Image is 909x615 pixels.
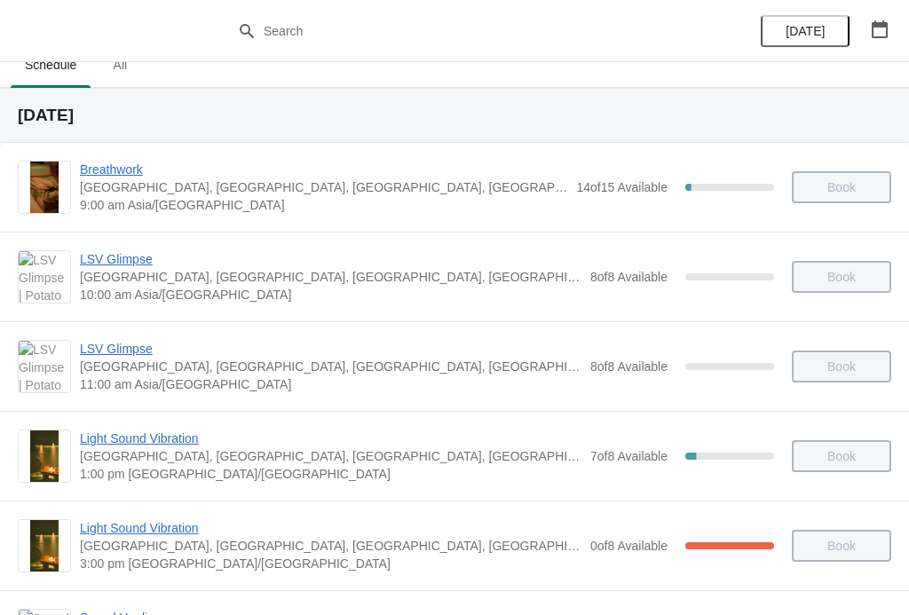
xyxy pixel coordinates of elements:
span: [GEOGRAPHIC_DATA], [GEOGRAPHIC_DATA], [GEOGRAPHIC_DATA], [GEOGRAPHIC_DATA], [GEOGRAPHIC_DATA] [80,447,581,465]
img: Breathwork | Potato Head Suites & Studios, Jalan Petitenget, Seminyak, Badung Regency, Bali, Indo... [30,162,59,213]
img: Light Sound Vibration | Potato Head Suites & Studios, Jalan Petitenget, Seminyak, Badung Regency,... [30,430,59,482]
span: Light Sound Vibration [80,430,581,447]
h2: [DATE] [18,106,891,124]
button: [DATE] [761,15,850,47]
span: 8 of 8 Available [590,270,668,284]
img: LSV Glimpse | Potato Head Suites & Studios, Jalan Petitenget, Seminyak, Badung Regency, Bali, Ind... [19,251,70,303]
span: 0 of 8 Available [590,539,668,553]
span: [GEOGRAPHIC_DATA], [GEOGRAPHIC_DATA], [GEOGRAPHIC_DATA], [GEOGRAPHIC_DATA], [GEOGRAPHIC_DATA] [80,358,581,375]
span: [DATE] [786,24,825,38]
span: 8 of 8 Available [590,359,668,374]
span: 9:00 am Asia/[GEOGRAPHIC_DATA] [80,196,567,214]
span: All [98,49,142,81]
span: [GEOGRAPHIC_DATA], [GEOGRAPHIC_DATA], [GEOGRAPHIC_DATA], [GEOGRAPHIC_DATA], [GEOGRAPHIC_DATA] [80,537,581,555]
span: 7 of 8 Available [590,449,668,463]
span: 3:00 pm [GEOGRAPHIC_DATA]/[GEOGRAPHIC_DATA] [80,555,581,572]
span: Light Sound Vibration [80,519,581,537]
span: LSV Glimpse [80,340,581,358]
span: 14 of 15 Available [576,180,668,194]
span: 1:00 pm [GEOGRAPHIC_DATA]/[GEOGRAPHIC_DATA] [80,465,581,483]
span: [GEOGRAPHIC_DATA], [GEOGRAPHIC_DATA], [GEOGRAPHIC_DATA], [GEOGRAPHIC_DATA], [GEOGRAPHIC_DATA] [80,178,567,196]
img: LSV Glimpse | Potato Head Suites & Studios, Jalan Petitenget, Seminyak, Badung Regency, Bali, Ind... [19,341,70,392]
input: Search [263,15,682,47]
span: [GEOGRAPHIC_DATA], [GEOGRAPHIC_DATA], [GEOGRAPHIC_DATA], [GEOGRAPHIC_DATA], [GEOGRAPHIC_DATA] [80,268,581,286]
span: LSV Glimpse [80,250,581,268]
span: Schedule [11,49,91,81]
span: 10:00 am Asia/[GEOGRAPHIC_DATA] [80,286,581,304]
span: 11:00 am Asia/[GEOGRAPHIC_DATA] [80,375,581,393]
span: Breathwork [80,161,567,178]
img: Light Sound Vibration | Potato Head Suites & Studios, Jalan Petitenget, Seminyak, Badung Regency,... [30,520,59,572]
